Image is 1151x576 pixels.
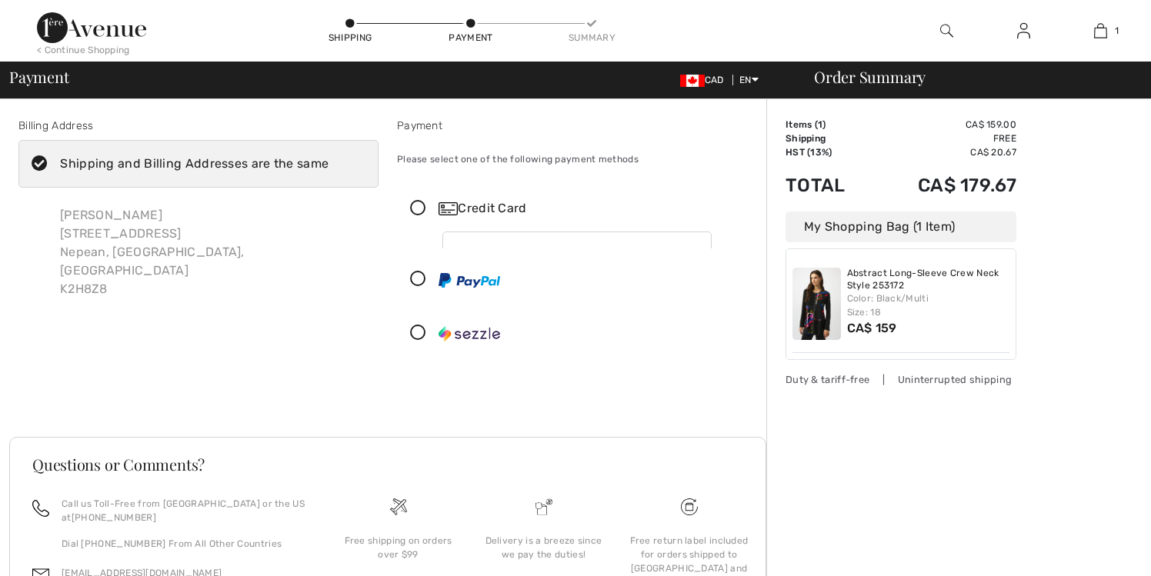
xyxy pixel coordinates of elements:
img: 1ère Avenue [37,12,146,43]
a: [PHONE_NUMBER] [72,512,156,523]
img: Sezzle [439,326,500,341]
div: Order Summary [796,69,1142,85]
div: Shipping [327,31,373,45]
a: Abstract Long-Sleeve Crew Neck Style 253172 [847,268,1010,291]
span: CAD [680,75,730,85]
span: 1 [1115,24,1119,38]
span: 1 [818,119,822,130]
div: Duty & tariff-free | Uninterrupted shipping [786,372,1016,387]
p: Dial [PHONE_NUMBER] From All Other Countries [62,537,307,551]
h3: Questions or Comments? [32,457,743,472]
img: Delivery is a breeze since we pay the duties! [535,498,552,515]
div: Billing Address [18,118,379,134]
span: CA$ 159 [847,321,897,335]
img: Free shipping on orders over $99 [681,498,698,515]
div: Color: Black/Multi Size: 18 [847,291,1010,319]
td: CA$ 159.00 [872,118,1016,132]
img: call [32,500,49,517]
td: Items ( ) [786,118,872,132]
img: Free shipping on orders over $99 [390,498,407,515]
div: Summary [569,31,615,45]
div: Please select one of the following payment methods [397,140,757,178]
a: Sign In [1005,22,1043,41]
img: search the website [940,22,953,40]
div: Shipping and Billing Addresses are the same [60,155,329,173]
div: Delivery is a breeze since we pay the duties! [483,534,604,561]
td: CA$ 20.67 [872,145,1016,159]
img: My Bag [1094,22,1107,40]
img: My Info [1017,22,1030,40]
td: Shipping [786,132,872,145]
td: CA$ 179.67 [872,159,1016,211]
div: Credit Card [439,199,746,218]
span: Payment [9,69,68,85]
div: Free shipping on orders over $99 [338,534,459,561]
a: 1 [1063,22,1138,40]
span: EN [739,75,759,85]
img: PayPal [439,273,500,288]
div: Payment [448,31,494,45]
td: Free [872,132,1016,145]
img: Abstract Long-Sleeve Crew Neck Style 253172 [792,268,841,340]
img: Credit Card [439,202,458,215]
img: Canadian Dollar [680,75,705,87]
td: Total [786,159,872,211]
div: Payment [397,118,757,134]
div: < Continue Shopping [37,43,130,57]
p: Call us Toll-Free from [GEOGRAPHIC_DATA] or the US at [62,497,307,524]
div: My Shopping Bag (1 Item) [786,211,1016,242]
div: [PERSON_NAME] [STREET_ADDRESS] Nepean, [GEOGRAPHIC_DATA], [GEOGRAPHIC_DATA] K2H8Z8 [48,194,379,311]
td: HST (13%) [786,145,872,159]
